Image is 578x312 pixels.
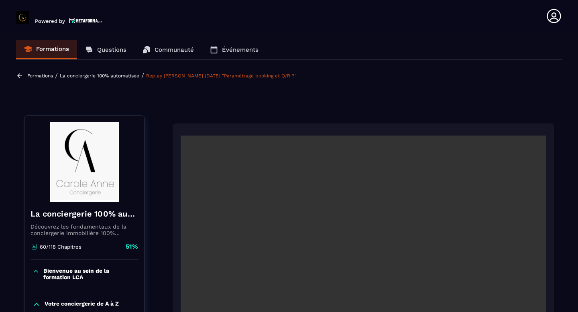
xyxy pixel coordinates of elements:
[31,122,138,202] img: banner
[222,46,258,53] p: Événements
[45,300,119,308] p: Votre conciergerie de A à Z
[43,267,136,280] p: Bienvenue au sein de la formation LCA
[55,72,58,79] span: /
[36,45,69,53] p: Formations
[35,18,65,24] p: Powered by
[126,242,138,251] p: 51%
[155,46,194,53] p: Communauté
[31,223,138,236] p: Découvrez les fondamentaux de la conciergerie immobilière 100% automatisée. Cette formation est c...
[60,73,139,79] a: La conciergerie 100% automatisée
[69,17,103,24] img: logo
[77,40,134,59] a: Questions
[146,73,297,79] a: Replay [PERSON_NAME] [DATE] "Paramétrage booking et Q/R ?"
[40,244,81,250] p: 60/118 Chapitres
[202,40,267,59] a: Événements
[27,73,53,79] a: Formations
[141,72,144,79] span: /
[31,208,138,219] h4: La conciergerie 100% automatisée
[97,46,126,53] p: Questions
[134,40,202,59] a: Communauté
[16,11,29,24] img: logo-branding
[16,40,77,59] a: Formations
